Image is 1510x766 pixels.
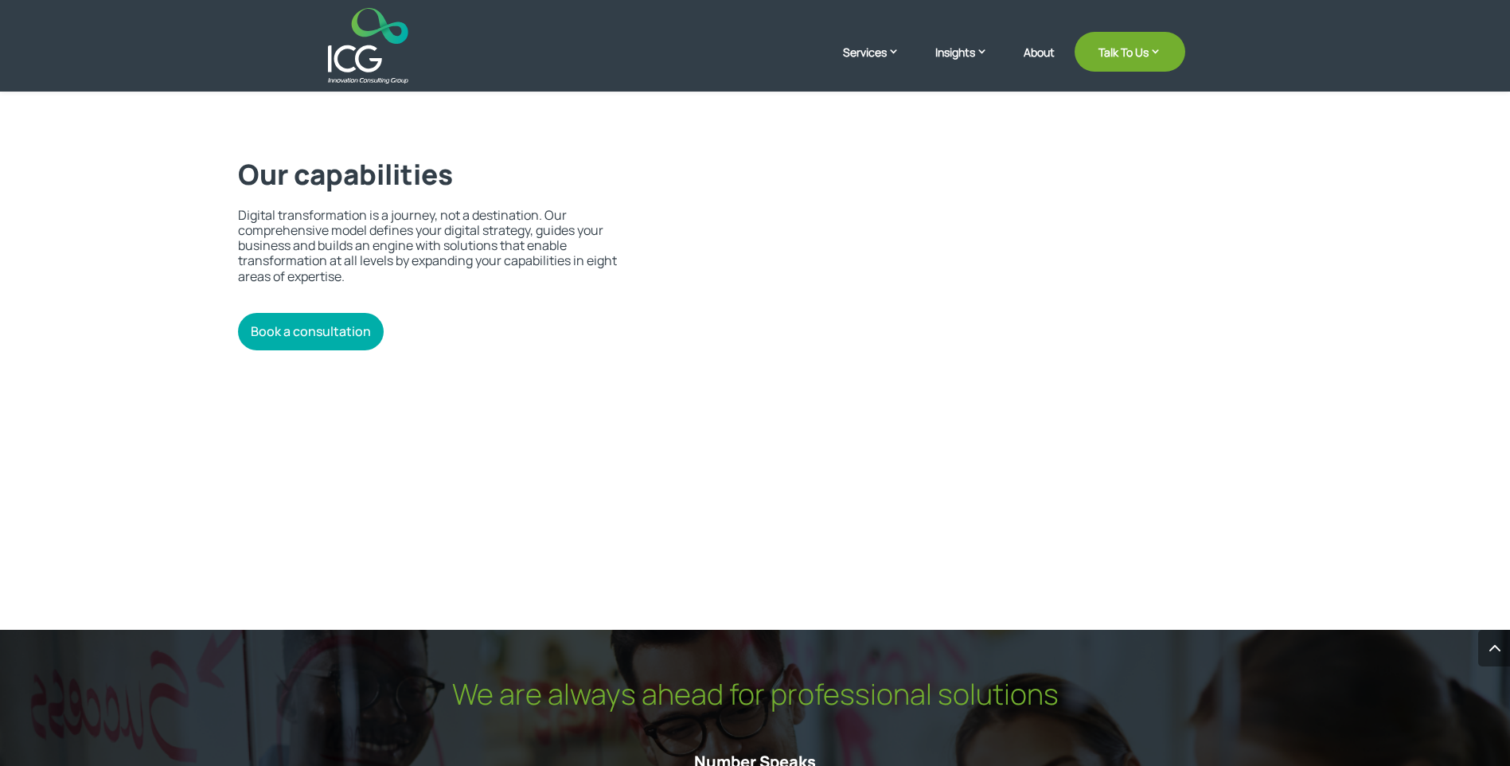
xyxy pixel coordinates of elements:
[326,677,1185,719] h2: We are always ahead for professional solutions
[1430,690,1510,766] iframe: Chat Widget
[1075,32,1185,72] a: Talk To Us
[238,313,384,350] a: Book a consultation
[238,208,618,284] p: Digital transformation is a journey, not a destination. Our comprehensive model defines your digi...
[843,44,915,84] a: Services
[935,44,1004,84] a: Insights
[1024,46,1055,84] a: About
[328,8,408,84] img: ICG
[238,158,618,199] h2: Our capabilities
